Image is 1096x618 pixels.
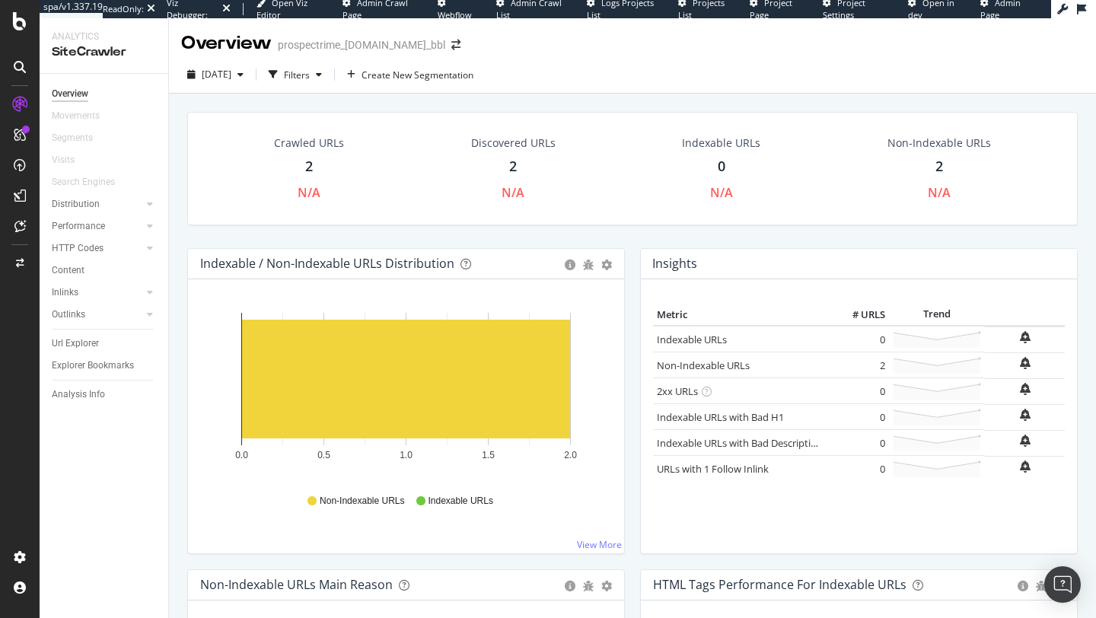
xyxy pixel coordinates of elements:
div: prospectrime_[DOMAIN_NAME]_bbl [278,37,445,53]
div: bell-plus [1020,460,1031,473]
div: Url Explorer [52,336,99,352]
div: Search Engines [52,174,115,190]
a: Overview [52,86,158,102]
div: circle-info [1018,581,1028,591]
a: Search Engines [52,174,130,190]
div: bell-plus [1020,357,1031,369]
div: Explorer Bookmarks [52,358,134,374]
div: bug [583,260,594,270]
div: Visits [52,152,75,168]
h4: Insights [652,253,697,274]
div: Open Intercom Messenger [1044,566,1081,603]
div: Movements [52,108,100,124]
td: 2 [828,352,889,378]
a: Content [52,263,158,279]
text: 1.0 [400,450,413,460]
a: Indexable URLs [657,333,727,346]
div: N/A [710,184,733,202]
a: Performance [52,218,142,234]
div: Non-Indexable URLs Main Reason [200,577,393,592]
th: Metric [653,304,828,327]
td: 0 [828,326,889,352]
div: SiteCrawler [52,43,156,61]
span: Non-Indexable URLs [320,495,404,508]
td: 0 [828,378,889,404]
th: # URLS [828,304,889,327]
div: circle-info [565,581,575,591]
a: Indexable URLs with Bad H1 [657,410,784,424]
div: N/A [298,184,320,202]
div: Filters [284,68,310,81]
a: Segments [52,130,108,146]
a: Visits [52,152,90,168]
td: 0 [828,456,889,482]
span: Indexable URLs [429,495,493,508]
text: 1.5 [482,450,495,460]
svg: A chart. [200,304,612,480]
a: View More [577,538,622,551]
div: ReadOnly: [103,3,144,15]
div: 2 [935,157,943,177]
text: 0.0 [235,450,248,460]
div: bell-plus [1020,331,1031,343]
div: Content [52,263,84,279]
a: Distribution [52,196,142,212]
div: Discovered URLs [471,135,556,151]
div: Indexable / Non-Indexable URLs Distribution [200,256,454,271]
div: bug [1036,581,1047,591]
div: gear [601,260,612,270]
span: 2025 Sep. 8th [202,68,231,81]
text: 2.0 [564,450,577,460]
div: HTML Tags Performance for Indexable URLs [653,577,906,592]
span: Webflow [438,9,472,21]
div: Analysis Info [52,387,105,403]
div: Distribution [52,196,100,212]
button: Create New Segmentation [341,62,479,87]
div: 2 [305,157,313,177]
a: HTTP Codes [52,241,142,256]
a: Indexable URLs with Bad Description [657,436,823,450]
div: 0 [718,157,725,177]
div: bug [583,581,594,591]
a: Movements [52,108,115,124]
a: Non-Indexable URLs [657,358,750,372]
a: URLs with 1 Follow Inlink [657,462,769,476]
div: bell-plus [1020,409,1031,421]
text: 0.5 [317,450,330,460]
button: [DATE] [181,62,250,87]
div: N/A [502,184,524,202]
div: Indexable URLs [682,135,760,151]
div: Outlinks [52,307,85,323]
div: Overview [52,86,88,102]
a: 2xx URLs [657,384,698,398]
div: Non-Indexable URLs [887,135,991,151]
div: Inlinks [52,285,78,301]
button: Filters [263,62,328,87]
div: bell-plus [1020,435,1031,447]
div: Performance [52,218,105,234]
a: Explorer Bookmarks [52,358,158,374]
span: Create New Segmentation [362,68,473,81]
div: Analytics [52,30,156,43]
div: Segments [52,130,93,146]
td: 0 [828,430,889,456]
div: arrow-right-arrow-left [451,40,460,50]
a: Url Explorer [52,336,158,352]
div: bell-plus [1020,383,1031,395]
div: Overview [181,30,272,56]
a: Analysis Info [52,387,158,403]
div: gear [601,581,612,591]
div: circle-info [565,260,575,270]
div: N/A [928,184,951,202]
div: Crawled URLs [274,135,344,151]
td: 0 [828,404,889,430]
div: HTTP Codes [52,241,104,256]
a: Outlinks [52,307,142,323]
div: 2 [509,157,517,177]
th: Trend [889,304,985,327]
a: Inlinks [52,285,142,301]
